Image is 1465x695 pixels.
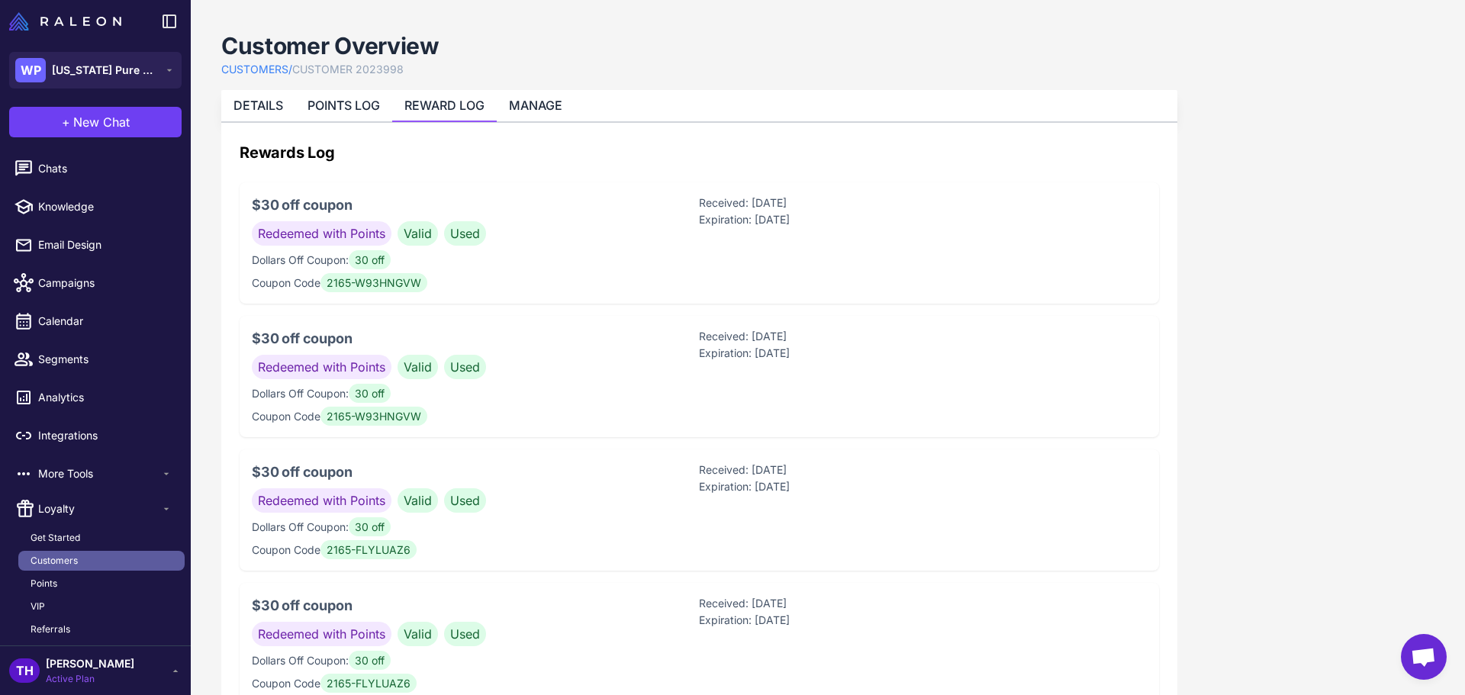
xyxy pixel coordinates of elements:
p: Coupon Code [252,542,699,558]
a: Points [18,574,185,594]
span: Valid [398,355,438,379]
a: Referrals [18,619,185,639]
span: 2165-W93HNGVW [320,273,427,292]
span: Analytics [38,389,172,406]
h3: $30 off coupon [252,595,699,616]
p: Expiration: [DATE] [699,612,1146,629]
span: 30 off [349,250,391,269]
p: Received: [DATE] [699,595,1146,612]
span: Email Design [38,236,172,253]
span: 30 off [349,651,391,670]
p: Coupon Code [252,275,699,291]
a: Campaigns [6,267,185,299]
span: 2165-FLYLUAZ6 [320,674,417,693]
span: Redeemed with Points [252,622,391,646]
p: Dollars Off Coupon: [252,385,699,402]
span: Loyalty [38,500,160,517]
a: Segments [6,343,185,375]
span: Valid [398,622,438,646]
span: / [288,63,292,76]
h3: $30 off coupon [252,328,699,349]
p: Received: [DATE] [699,462,1146,478]
span: More Tools [38,465,160,482]
a: Get Started [18,528,185,548]
p: Coupon Code [252,408,699,425]
span: Points [31,577,57,590]
span: Redeemed with Points [252,488,391,513]
button: WP[US_STATE] Pure Natural Beef [9,52,182,88]
p: Received: [DATE] [699,195,1146,211]
span: Used [444,488,486,513]
a: Raleon Logo [9,12,127,31]
p: Expiration: [DATE] [699,478,1146,495]
span: Redeemed with Points [252,355,391,379]
span: Segments [38,351,172,368]
a: REWARD LOG [404,98,485,113]
p: Dollars Off Coupon: [252,252,699,269]
p: Received: [DATE] [699,328,1146,345]
p: Dollars Off Coupon: [252,652,699,669]
a: POINTS LOG [307,98,380,113]
span: 2165-W93HNGVW [320,407,427,426]
span: Valid [398,221,438,246]
span: Knowledge [38,198,172,215]
h2: Rewards Log [240,141,1159,164]
a: Chats [6,153,185,185]
a: Calendar [6,305,185,337]
span: Campaigns [38,275,172,291]
a: MANAGE [509,98,562,113]
a: Analytics [6,381,185,413]
span: Used [444,355,486,379]
p: Dollars Off Coupon: [252,519,699,536]
span: Calendar [38,313,172,330]
button: +New Chat [9,107,182,137]
a: VIP [18,597,185,616]
p: Coupon Code [252,675,699,692]
a: DETAILS [233,98,283,113]
img: Raleon Logo [9,12,121,31]
span: Chats [38,160,172,177]
span: Used [444,221,486,246]
span: [US_STATE] Pure Natural Beef [52,62,159,79]
a: Integrations [6,420,185,452]
h3: $30 off coupon [252,195,699,215]
h1: Customer Overview [221,31,439,61]
div: WP [15,58,46,82]
a: Customers [18,551,185,571]
a: Email Design [6,229,185,261]
span: Active Plan [46,672,134,686]
a: CUSTOMERS/ [221,61,292,78]
span: Integrations [38,427,172,444]
span: VIP [31,600,45,613]
p: Expiration: [DATE] [699,345,1146,362]
span: 30 off [349,384,391,403]
span: [PERSON_NAME] [46,655,134,672]
span: 2165-FLYLUAZ6 [320,540,417,559]
p: Expiration: [DATE] [699,211,1146,228]
span: Referrals [31,623,70,636]
span: Redeemed with Points [252,221,391,246]
span: 30 off [349,517,391,536]
a: Branding [18,642,185,662]
span: New Chat [73,113,130,131]
div: Open chat [1401,634,1447,680]
a: Knowledge [6,191,185,223]
span: Used [444,622,486,646]
a: CUSTOMER 2023998 [292,61,404,78]
div: TH [9,658,40,683]
h3: $30 off coupon [252,462,699,482]
span: Get Started [31,531,80,545]
span: + [62,113,70,131]
span: Customers [31,554,78,568]
span: Valid [398,488,438,513]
